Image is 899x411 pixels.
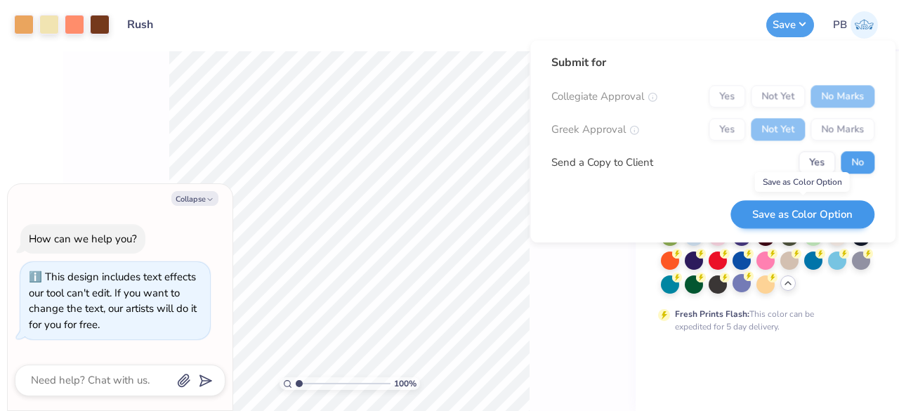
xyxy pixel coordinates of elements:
button: Save [766,13,814,37]
button: Save as Color Option [730,200,874,229]
img: Pipyana Biswas [851,11,878,39]
input: Untitled Design [117,11,185,39]
a: PB [833,11,878,39]
button: Yes [799,151,835,174]
div: Send a Copy to Client [551,155,653,171]
div: Submit for [551,54,874,71]
button: Collapse [171,191,218,206]
strong: Fresh Prints Flash: [675,308,749,320]
div: This design includes text effects our tool can't edit. If you want to change the text, our artist... [29,270,197,332]
div: How can we help you? [29,232,137,246]
span: 100 % [394,377,416,390]
div: This color can be expedited for 5 day delivery. [675,308,848,333]
span: PB [833,17,847,33]
button: No [841,151,874,174]
div: Save as Color Option [755,172,850,192]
